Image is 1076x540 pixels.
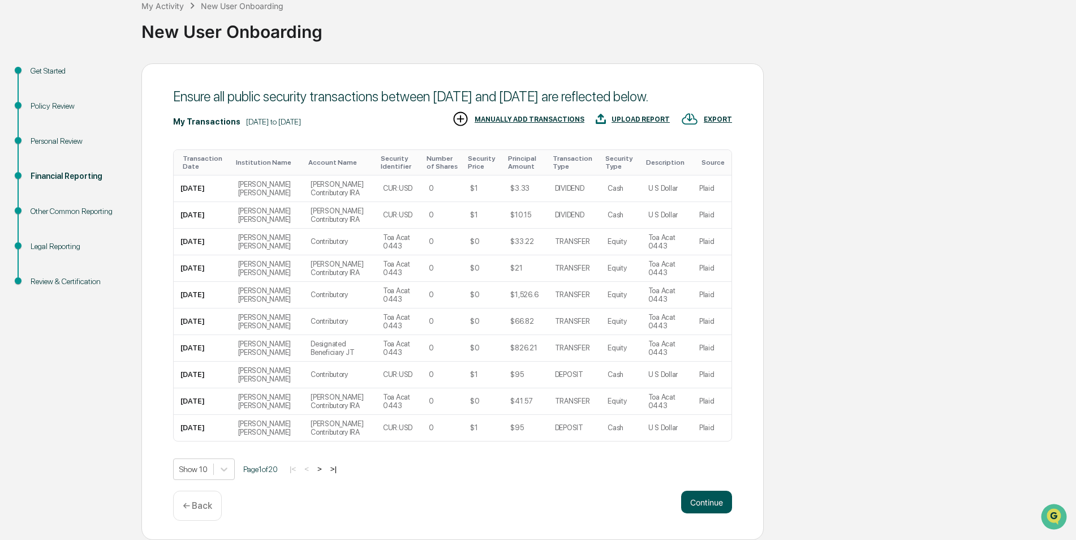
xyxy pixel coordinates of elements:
[608,317,626,325] div: Equity
[608,397,626,405] div: Equity
[555,423,583,432] div: DEPOSIT
[470,184,477,192] div: $1
[555,184,584,192] div: DIVIDEND
[183,155,227,170] div: Toggle SortBy
[692,175,731,202] td: Plaid
[304,229,376,255] td: Contributory
[553,155,597,170] div: Toggle SortBy
[238,366,298,383] div: [PERSON_NAME] [PERSON_NAME]
[1040,503,1070,533] iframe: Open customer support
[174,415,231,441] td: [DATE]
[470,237,479,246] div: $0
[31,65,123,77] div: Get Started
[304,388,376,415] td: [PERSON_NAME] Contributory IRA
[183,500,212,511] p: ← Back
[648,313,686,330] div: Toa Acat 0443
[304,202,376,229] td: [PERSON_NAME] Contributory IRA
[555,317,590,325] div: TRANSFER
[11,24,206,42] p: How can we help?
[510,184,530,192] div: $3.33
[7,160,76,180] a: 🔎Data Lookup
[238,419,298,436] div: [PERSON_NAME] [PERSON_NAME]
[238,393,298,410] div: [PERSON_NAME] [PERSON_NAME]
[238,233,298,250] div: [PERSON_NAME] [PERSON_NAME]
[383,184,412,192] div: CUR:USD
[692,229,731,255] td: Plaid
[555,237,590,246] div: TRANSFER
[470,370,477,379] div: $1
[31,205,123,217] div: Other Common Reporting
[174,308,231,335] td: [DATE]
[174,255,231,282] td: [DATE]
[383,211,412,219] div: CUR:USD
[608,344,626,352] div: Equity
[692,255,731,282] td: Plaid
[648,370,678,379] div: U S Dollar
[470,344,479,352] div: $0
[648,211,678,219] div: U S Dollar
[238,207,298,224] div: [PERSON_NAME] [PERSON_NAME]
[429,423,434,432] div: 0
[383,370,412,379] div: CUR:USD
[304,255,376,282] td: [PERSON_NAME] Contributory IRA
[38,98,143,107] div: We're available if you need us!
[383,313,416,330] div: Toa Acat 0443
[510,397,532,405] div: $41.57
[429,344,434,352] div: 0
[648,260,686,277] div: Toa Acat 0443
[510,237,533,246] div: $33.22
[648,233,686,250] div: Toa Acat 0443
[470,423,477,432] div: $1
[510,423,523,432] div: $95
[304,335,376,362] td: Designated Beneficiary JT
[80,191,137,200] a: Powered byPylon
[243,465,278,474] span: Page 1 of 20
[174,282,231,308] td: [DATE]
[475,115,584,123] div: MANUALLY ADD TRANSACTIONS
[596,110,606,127] img: UPLOAD REPORT
[470,264,479,272] div: $0
[383,286,416,303] div: Toa Acat 0443
[238,286,298,303] div: [PERSON_NAME] [PERSON_NAME]
[11,144,20,153] div: 🖐️
[93,143,140,154] span: Attestations
[692,335,731,362] td: Plaid
[31,241,123,252] div: Legal Reporting
[701,158,727,166] div: Toggle SortBy
[648,340,686,357] div: Toa Acat 0443
[11,165,20,174] div: 🔎
[286,464,299,474] button: |<
[470,397,479,405] div: $0
[236,158,300,166] div: Toggle SortBy
[704,115,732,123] div: EXPORT
[555,264,590,272] div: TRANSFER
[429,397,434,405] div: 0
[608,370,623,379] div: Cash
[174,388,231,415] td: [DATE]
[555,370,583,379] div: DEPOSIT
[648,423,678,432] div: U S Dollar
[646,158,688,166] div: Toggle SortBy
[238,260,298,277] div: [PERSON_NAME] [PERSON_NAME]
[174,175,231,202] td: [DATE]
[608,290,626,299] div: Equity
[11,87,32,107] img: 1746055101610-c473b297-6a78-478c-a979-82029cc54cd1
[31,170,123,182] div: Financial Reporting
[246,117,301,126] div: [DATE] to [DATE]
[692,388,731,415] td: Plaid
[692,415,731,441] td: Plaid
[605,155,637,170] div: Toggle SortBy
[82,144,91,153] div: 🗄️
[23,164,71,175] span: Data Lookup
[692,202,731,229] td: Plaid
[681,110,698,127] img: EXPORT
[608,211,623,219] div: Cash
[174,229,231,255] td: [DATE]
[648,286,686,303] div: Toa Acat 0443
[327,464,340,474] button: >|
[304,175,376,202] td: [PERSON_NAME] Contributory IRA
[510,370,523,379] div: $95
[383,393,416,410] div: Toa Acat 0443
[510,290,538,299] div: $1,526.6
[429,370,434,379] div: 0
